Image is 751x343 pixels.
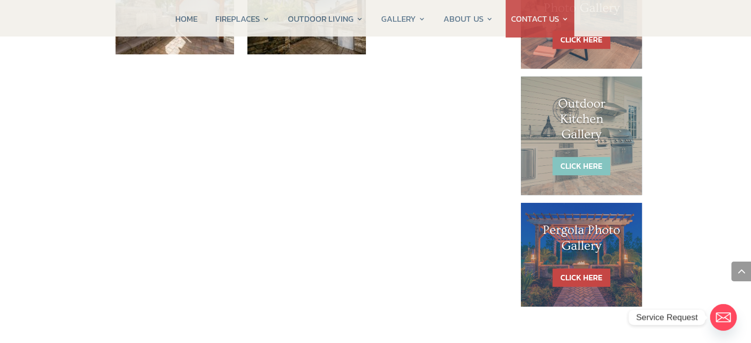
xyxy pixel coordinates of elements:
h1: Outdoor Kitchen Gallery [541,96,623,148]
h1: Pergola Photo Gallery [541,223,623,258]
a: CLICK HERE [553,157,610,175]
a: Email [710,304,737,331]
a: CLICK HERE [553,31,610,49]
a: CLICK HERE [553,268,610,287]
